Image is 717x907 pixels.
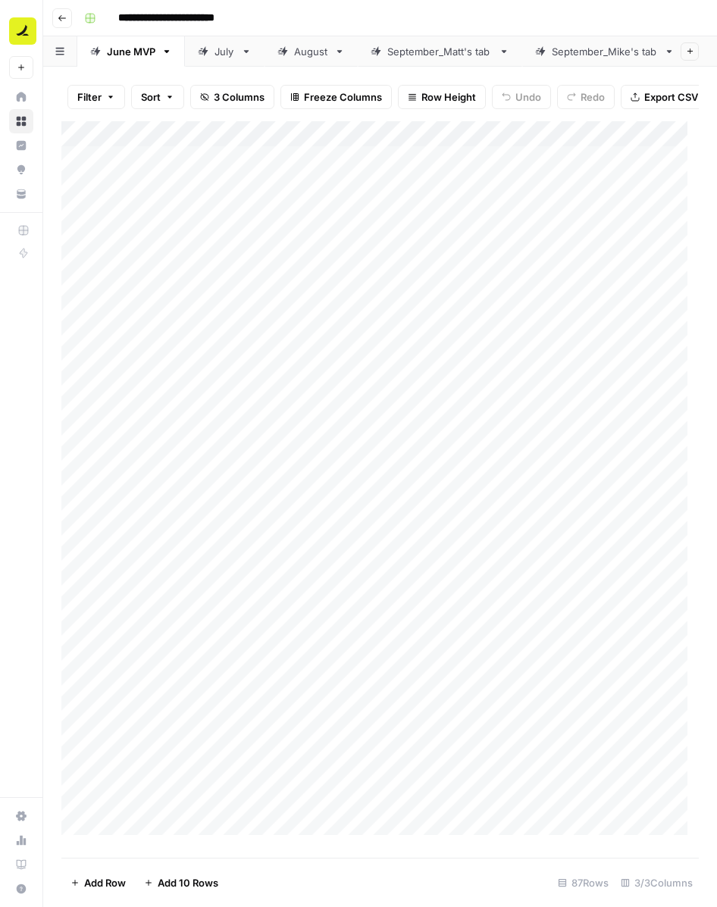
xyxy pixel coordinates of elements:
div: 87 Rows [552,871,615,895]
span: Row Height [421,89,476,105]
a: Home [9,85,33,109]
a: June MVP [77,36,185,67]
button: 3 Columns [190,85,274,109]
a: Learning Hub [9,852,33,877]
button: Sort [131,85,184,109]
span: Undo [515,89,541,105]
button: Undo [492,85,551,109]
a: July [185,36,265,67]
div: 3/3 Columns [615,871,699,895]
a: September_Matt's tab [358,36,522,67]
span: Export CSV [644,89,698,105]
button: Filter [67,85,125,109]
button: Help + Support [9,877,33,901]
button: Workspace: Ramp [9,12,33,50]
a: September_Mike's tab [522,36,687,67]
span: Freeze Columns [304,89,382,105]
a: Browse [9,109,33,133]
div: September_Matt's tab [387,44,493,59]
span: Add Row [84,875,126,890]
a: August [265,36,358,67]
div: September_Mike's tab [552,44,658,59]
a: Insights [9,133,33,158]
span: Add 10 Rows [158,875,218,890]
span: Redo [581,89,605,105]
button: Row Height [398,85,486,109]
button: Redo [557,85,615,109]
a: Opportunities [9,158,33,182]
a: Your Data [9,182,33,206]
a: Settings [9,804,33,828]
div: June MVP [107,44,155,59]
button: Export CSV [621,85,708,109]
a: Usage [9,828,33,852]
img: Ramp Logo [9,17,36,45]
span: 3 Columns [214,89,265,105]
button: Add Row [61,871,135,895]
div: July [214,44,235,59]
span: Filter [77,89,102,105]
button: Add 10 Rows [135,871,227,895]
div: August [294,44,328,59]
button: Freeze Columns [280,85,392,109]
span: Sort [141,89,161,105]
